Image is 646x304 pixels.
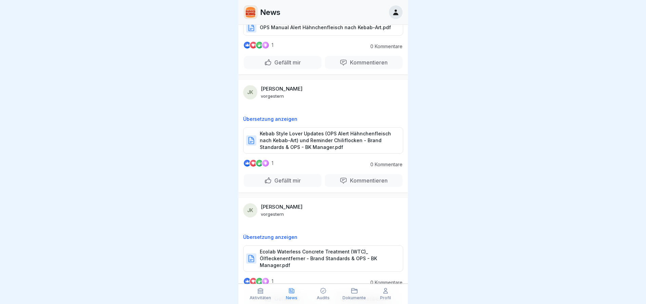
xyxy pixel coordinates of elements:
[260,130,396,151] p: Kebab Style Lover Updates (OPS Alert Hähnchenfleisch nach Kebab-Art) und Reminder Chiliflocken - ...
[261,211,284,217] p: vorgestern
[317,296,330,300] p: Audits
[243,258,403,265] a: Ecolab Waterless Concrete Treatment (WTC)_ Ölfleckenentferner - Brand Standards & OPS - BK Manage...
[261,86,302,92] p: [PERSON_NAME]
[261,93,284,99] p: vorgestern
[365,280,403,285] p: 0 Kommentare
[243,116,403,122] p: Übersetzung anzeigen
[347,59,388,66] p: Kommentieren
[286,296,297,300] p: News
[272,279,273,284] p: 1
[260,24,391,31] p: OPS Manual Alert Hähnchenfleisch nach Kebab-Art.pdf
[272,42,273,48] p: 1
[260,8,280,17] p: News
[244,6,257,19] img: w2f18lwxr3adf3talrpwf6id.png
[272,177,301,184] p: Gefällt mir
[243,27,403,34] a: OPS Manual Alert Hähnchenfleisch nach Kebab-Art.pdf
[250,296,271,300] p: Aktivitäten
[365,44,403,49] p: 0 Kommentare
[347,177,388,184] p: Kommentieren
[243,140,403,147] a: Kebab Style Lover Updates (OPS Alert Hähnchenfleisch nach Kebab-Art) und Reminder Chiliflocken - ...
[272,59,301,66] p: Gefällt mir
[365,162,403,167] p: 0 Kommentare
[272,160,273,166] p: 1
[342,296,366,300] p: Dokumente
[243,203,257,217] div: JK
[260,248,396,269] p: Ecolab Waterless Concrete Treatment (WTC)_ Ölfleckenentferner - Brand Standards & OPS - BK Manage...
[243,85,257,99] div: JK
[261,204,302,210] p: [PERSON_NAME]
[380,296,391,300] p: Profil
[243,234,403,240] p: Übersetzung anzeigen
